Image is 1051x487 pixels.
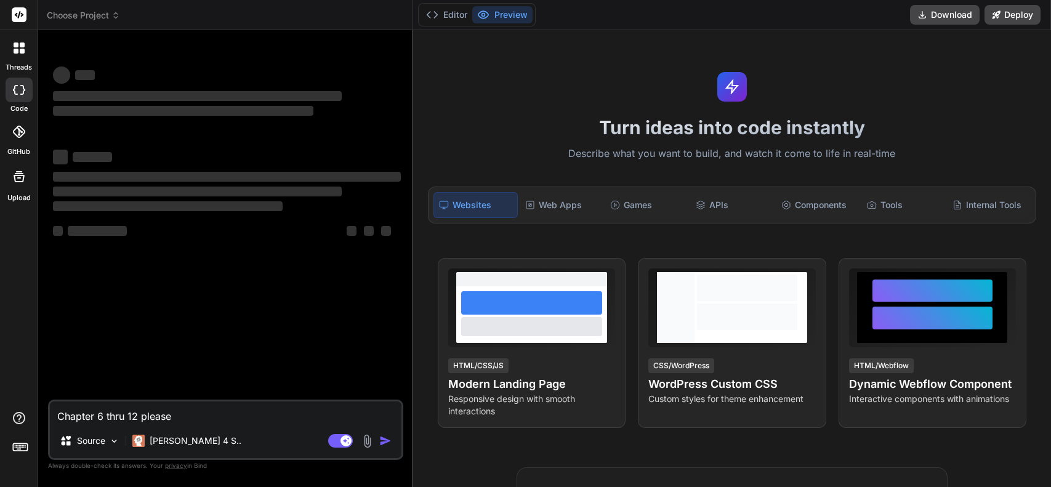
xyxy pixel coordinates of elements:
span: Choose Project [47,9,120,22]
div: CSS/WordPress [648,358,714,373]
h4: Modern Landing Page [448,376,615,393]
span: ‌ [347,226,356,236]
label: GitHub [7,147,30,157]
p: Describe what you want to build, and watch it come to life in real-time [421,146,1044,162]
div: Tools [862,192,945,218]
span: ‌ [381,226,391,236]
p: Source [77,435,105,447]
span: ‌ [53,187,342,196]
label: threads [6,62,32,73]
span: privacy [165,462,187,469]
span: ‌ [75,70,95,80]
span: ‌ [364,226,374,236]
span: ‌ [53,172,401,182]
span: ‌ [73,152,112,162]
span: ‌ [53,106,313,116]
h4: Dynamic Webflow Component [849,376,1016,393]
button: Download [910,5,980,25]
div: Games [605,192,688,218]
h4: WordPress Custom CSS [648,376,815,393]
button: Editor [421,6,472,23]
button: Preview [472,6,533,23]
h1: Turn ideas into code instantly [421,116,1044,139]
img: Claude 4 Sonnet [132,435,145,447]
span: ‌ [53,150,68,164]
p: Responsive design with smooth interactions [448,393,615,417]
img: icon [379,435,392,447]
span: ‌ [53,201,283,211]
div: HTML/CSS/JS [448,358,509,373]
div: HTML/Webflow [849,358,914,373]
span: ‌ [53,66,70,84]
div: Components [776,192,860,218]
p: Interactive components with animations [849,393,1016,405]
p: Custom styles for theme enhancement [648,393,815,405]
span: ‌ [53,226,63,236]
p: Always double-check its answers. Your in Bind [48,460,403,472]
div: Websites [433,192,518,218]
label: Upload [7,193,31,203]
div: Internal Tools [948,192,1031,218]
label: code [10,103,28,114]
img: attachment [360,434,374,448]
span: ‌ [53,91,342,101]
button: Deploy [985,5,1041,25]
p: [PERSON_NAME] 4 S.. [150,435,241,447]
textarea: Chapter 6 thru 12 please [50,401,401,424]
div: Web Apps [520,192,603,218]
img: Pick Models [109,436,119,446]
span: ‌ [68,226,127,236]
div: APIs [691,192,774,218]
